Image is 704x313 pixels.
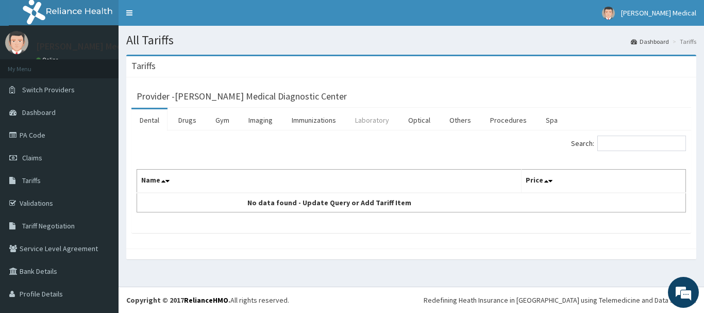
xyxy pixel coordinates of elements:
[5,31,28,54] img: User Image
[137,170,522,193] th: Name
[347,109,397,131] a: Laboratory
[482,109,535,131] a: Procedures
[22,153,42,162] span: Claims
[126,295,230,305] strong: Copyright © 2017 .
[571,136,686,151] label: Search:
[631,37,669,46] a: Dashboard
[621,8,696,18] span: [PERSON_NAME] Medical
[170,109,205,131] a: Drugs
[424,295,696,305] div: Redefining Heath Insurance in [GEOGRAPHIC_DATA] using Telemedicine and Data Science!
[184,295,228,305] a: RelianceHMO
[240,109,281,131] a: Imaging
[441,109,479,131] a: Others
[602,7,615,20] img: User Image
[207,109,238,131] a: Gym
[597,136,686,151] input: Search:
[126,34,696,47] h1: All Tariffs
[22,221,75,230] span: Tariff Negotiation
[36,42,136,51] p: [PERSON_NAME] Medical
[137,92,347,101] h3: Provider - [PERSON_NAME] Medical Diagnostic Center
[400,109,439,131] a: Optical
[36,56,61,63] a: Online
[22,108,56,117] span: Dashboard
[22,176,41,185] span: Tariffs
[538,109,566,131] a: Spa
[521,170,686,193] th: Price
[670,37,696,46] li: Tariffs
[131,61,156,71] h3: Tariffs
[283,109,344,131] a: Immunizations
[119,287,704,313] footer: All rights reserved.
[22,85,75,94] span: Switch Providers
[131,109,167,131] a: Dental
[137,193,522,212] td: No data found - Update Query or Add Tariff Item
